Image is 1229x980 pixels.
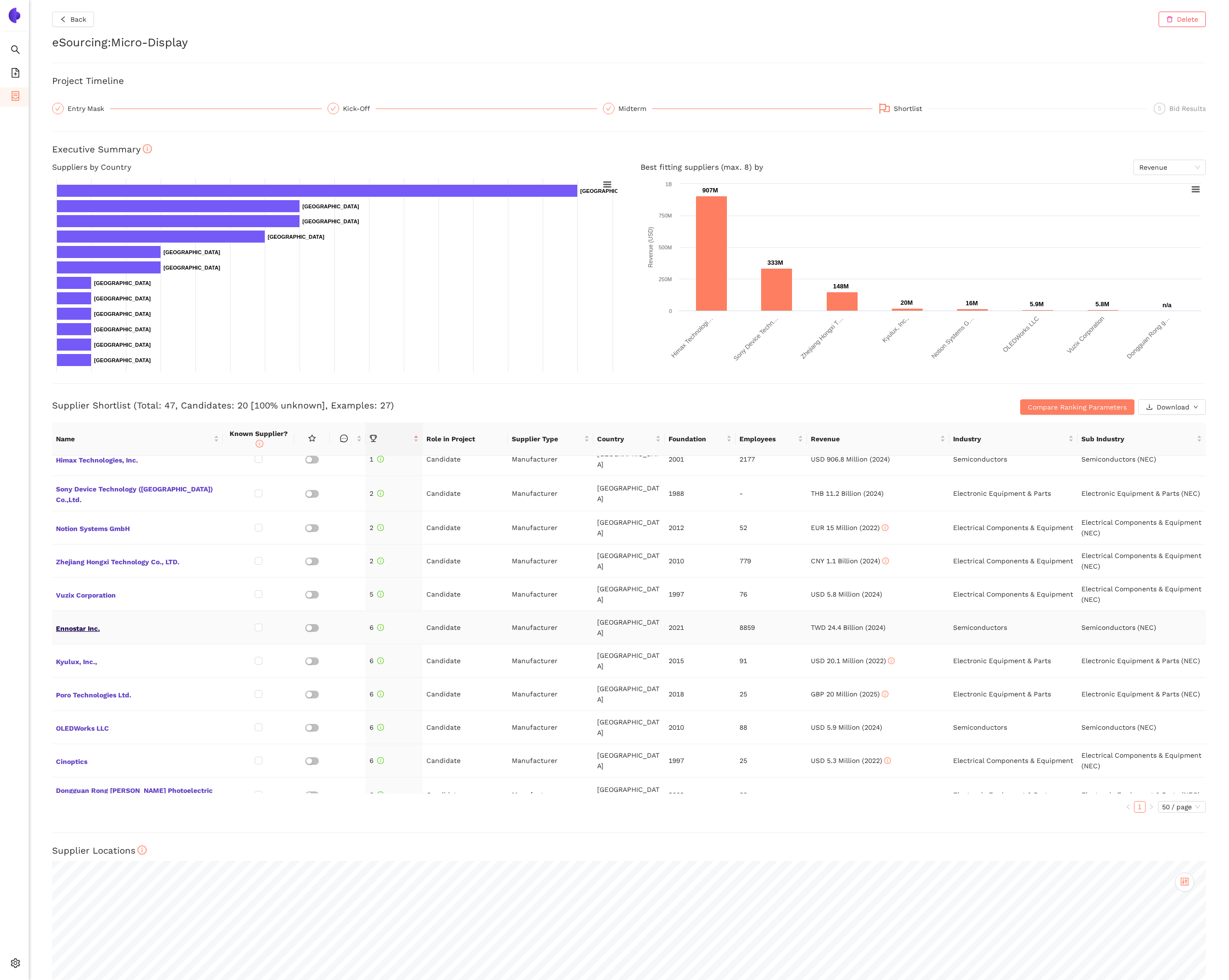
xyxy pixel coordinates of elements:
td: 1988 [665,476,736,511]
td: 25 [736,678,807,711]
span: 1 [369,455,384,463]
td: Candidate [423,578,508,611]
span: EUR 15 Million (2022) [811,524,888,531]
th: this column's title is Industry,this column is sortable [949,422,1078,456]
td: 91 [736,644,807,678]
text: 250M [658,276,672,282]
span: info-circle [377,657,384,664]
td: [GEOGRAPHIC_DATA] [593,476,665,511]
td: Semiconductors [949,611,1078,644]
h3: Supplier Shortlist (Total: 47, Candidates: 20 [100% unknown], Examples: 27) [52,399,821,412]
td: [GEOGRAPHIC_DATA] [593,443,665,476]
td: 2010 [665,711,736,744]
td: Manufacturer [508,744,593,777]
td: [GEOGRAPHIC_DATA] [593,611,665,644]
span: 2 [369,557,384,565]
td: Manufacturer [508,777,593,813]
td: [GEOGRAPHIC_DATA] [593,578,665,611]
th: this column's title is Revenue,this column is sortable [807,422,949,456]
text: 20M [901,299,913,306]
span: delete [1166,16,1173,24]
span: info-circle [884,757,891,764]
text: OLEDWorks LLC [1001,314,1040,354]
text: [GEOGRAPHIC_DATA] [268,234,325,240]
td: 2001 [665,443,736,476]
span: 6 [369,624,384,631]
th: this column's title is Employees,this column is sortable [736,422,807,456]
th: this column's title is Supplier Type,this column is sortable [508,422,593,456]
td: Candidate [423,711,508,744]
span: message [340,435,348,442]
text: Dongguan Rong g… [1125,314,1171,360]
td: 2018 [665,678,736,711]
td: 80 [736,777,807,813]
td: 1997 [665,578,736,611]
th: this column's title is Foundation,this column is sortable [665,422,736,456]
td: Electrical Components & Equipment [949,544,1078,578]
text: [GEOGRAPHIC_DATA] [94,280,151,286]
td: 25 [736,744,807,777]
td: [GEOGRAPHIC_DATA] [593,744,665,777]
text: Himax Technologi… [670,314,714,359]
text: Revenue (USD) [647,227,654,268]
td: Candidate [423,777,508,813]
text: Zhejiang Hongxi T… [799,314,845,360]
td: [GEOGRAPHIC_DATA] [593,544,665,578]
td: Candidate [423,744,508,777]
span: control [1180,877,1189,886]
span: file-add [11,65,20,84]
td: 2015 [665,644,736,678]
span: OLEDWorks LLC [56,721,219,734]
img: Logo [7,8,22,23]
span: info-circle [256,440,263,448]
span: info-circle [377,591,384,598]
td: [GEOGRAPHIC_DATA] [593,678,665,711]
span: - [811,791,814,799]
text: Vuzix Corporation [1065,314,1106,354]
td: Semiconductors [949,711,1078,744]
h3: Supplier Locations [52,844,1206,857]
span: 2 [369,490,384,497]
div: Entry Mask [52,103,322,114]
td: Semiconductors [949,443,1078,476]
td: Electronic Equipment & Parts [949,777,1078,813]
td: Manufacturer [508,511,593,544]
td: [GEOGRAPHIC_DATA] [593,711,665,744]
td: Electrical Components & Equipment (NEC) [1078,744,1206,777]
text: 148M [833,283,849,290]
span: Zhejiang Hongxi Technology Co., LTD. [56,555,219,567]
td: Candidate [423,611,508,644]
span: Kyulux, Inc., [56,654,219,667]
span: right [1148,804,1154,810]
span: info-circle [882,524,888,531]
span: USD 20.1 Million (2022) [811,657,895,665]
text: 750M [658,213,672,218]
span: 5 [1158,105,1161,112]
div: Entry Mask [68,103,110,114]
span: info-circle [377,524,384,531]
li: 1 [1134,801,1146,813]
td: Manufacturer [508,476,593,511]
span: Compare Ranking Parameters [1028,402,1127,412]
text: 1B [666,181,672,187]
text: [GEOGRAPHIC_DATA] [94,342,151,348]
span: star [308,435,316,442]
text: [GEOGRAPHIC_DATA] [94,327,151,332]
td: 2012 [665,511,736,544]
text: 16M [966,299,978,307]
span: GBP 20 Million (2025) [811,690,888,698]
div: Shortlist [894,103,928,114]
th: this column is sortable [330,422,366,456]
li: Next Page [1146,801,1157,813]
button: deleteDelete [1159,12,1206,27]
span: info-circle [888,657,895,664]
span: Country [597,434,654,444]
span: 6 [369,657,384,665]
th: this column's title is Name,this column is sortable [52,422,223,456]
text: [GEOGRAPHIC_DATA] [94,357,151,363]
span: Back [70,14,86,25]
th: this column's title is Sub Industry,this column is sortable [1078,422,1206,456]
span: Revenue [1139,160,1200,175]
th: this column's title is Country,this column is sortable [593,422,665,456]
button: Compare Ranking Parameters [1020,399,1134,415]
